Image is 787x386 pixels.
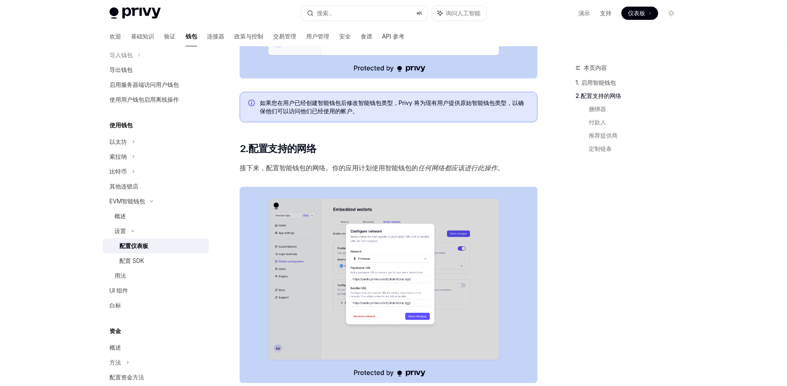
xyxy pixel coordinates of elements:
font: 你的应用计划使用智能钱包的 [332,164,418,172]
font: 连接器 [207,33,224,40]
font: 付款人 [589,119,606,126]
a: 配置资金方法 [103,370,209,385]
font: UI 组件 [109,287,128,294]
a: 钱包 [185,26,197,46]
font: 欢迎 [109,33,121,40]
a: 白标 [103,298,209,313]
font: 仪表板 [628,10,645,17]
a: 演示 [578,9,590,17]
a: 支持 [600,9,611,17]
font: 以太坊 [109,138,127,145]
a: UI 组件 [103,283,209,298]
a: 交易管理 [273,26,296,46]
a: 2.配置支持的网络 [575,89,685,102]
font: 资金 [109,327,121,334]
font: 如果您在用户已经创建智能钱包后修改智能钱包类型，Privy 将为现有用户提供原始智能钱包类型，以确保他们可以访问他们已经使用的帐户。 [260,99,524,114]
a: 配置 SDK [103,253,209,268]
font: 2.配置支持的网络 [575,92,621,99]
button: 询问人工智能 [432,6,486,21]
a: 用户管理 [306,26,329,46]
font: 配置仪表板 [119,242,148,249]
img: 启用智能钱包的示例 [240,187,537,383]
font: 用户管理 [306,33,329,40]
font: 定制链条 [589,145,612,152]
font: 配置资金方法 [109,374,144,381]
a: API 参考 [382,26,404,46]
a: 使用用户钱包启用离线操作 [103,92,209,107]
a: 食谱 [361,26,372,46]
font: 食谱 [361,33,372,40]
font: 索拉纳 [109,153,127,160]
font: 使用用户钱包启用离线操作 [109,96,179,103]
a: 定制链条 [589,142,685,155]
a: 概述 [103,340,209,355]
a: 政策与控制 [234,26,263,46]
a: 用法 [103,268,209,283]
a: 仪表板 [621,7,658,20]
a: 启用服务器端访问用户钱包 [103,77,209,92]
button: 搜索...⌘K [301,6,428,21]
font: 比特币 [109,168,127,175]
a: 连接器 [207,26,224,46]
a: 欢迎 [109,26,121,46]
font: 基础知识 [131,33,154,40]
a: 捆绑器 [589,102,685,116]
font: 验证 [164,33,176,40]
font: 安全 [339,33,351,40]
button: 切换暗模式 [665,7,678,20]
font: 方法 [109,359,121,366]
font: 本页内容 [584,64,607,71]
font: 政策与控制 [234,33,263,40]
font: 2.配置支持的网络 [240,143,316,155]
font: 交易管理 [273,33,296,40]
a: 验证 [164,26,176,46]
img: 灯光标志 [109,7,161,19]
font: ⌘ [416,10,419,16]
font: 启用服务器端访问用户钱包 [109,81,179,88]
font: 配置 SDK [119,257,144,264]
font: API 参考 [382,33,404,40]
font: 询问人工智能 [446,10,480,17]
a: 配置仪表板 [103,238,209,253]
a: 其他连锁店 [103,179,209,194]
font: 用法 [114,272,126,279]
font: 概述 [109,344,121,351]
a: 安全 [339,26,351,46]
font: 设置 [114,227,126,234]
font: 搜索... [317,10,332,17]
font: K [419,10,423,16]
font: 导出钱包 [109,66,133,73]
a: 导出钱包 [103,62,209,77]
a: 概述 [103,209,209,224]
font: 钱包 [185,33,197,40]
font: 任何网络都应该进行此操作。 [418,164,504,172]
font: 使用钱包 [109,122,133,129]
svg: 信息 [248,100,257,108]
font: 接下来，配置智能钱包的网络。 [240,164,332,172]
font: 1. 启用智能钱包 [575,79,616,86]
font: 捆绑器 [589,105,606,112]
a: 推荐提供商 [589,129,685,142]
a: 1. 启用智能钱包 [575,76,685,89]
font: 白标 [109,302,121,309]
font: 概述 [114,212,126,219]
font: 推荐提供商 [589,132,618,139]
a: 基础知识 [131,26,154,46]
font: EVM智能钱包 [109,198,145,205]
a: 付款人 [589,116,685,129]
font: 其他连锁店 [109,183,138,190]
